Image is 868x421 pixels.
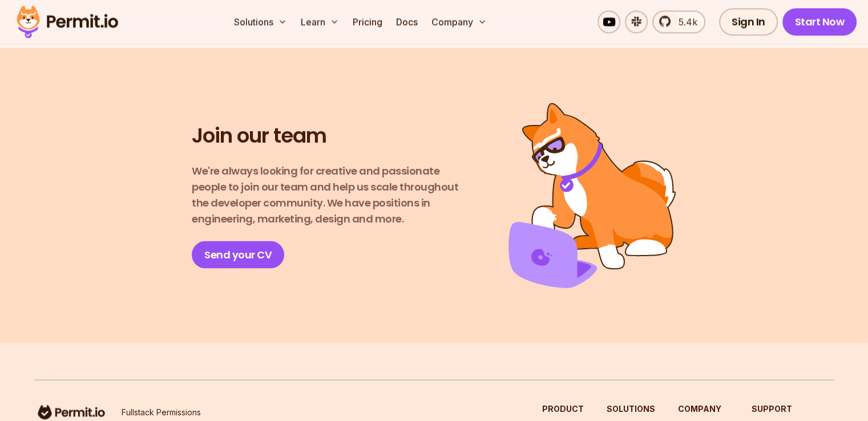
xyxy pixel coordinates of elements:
[348,10,387,33] a: Pricing
[35,403,108,421] img: logo
[672,15,697,29] span: 5.4k
[192,241,284,268] a: Send your CV
[11,2,123,41] img: Permit logo
[122,406,201,418] p: Fullstack Permissions
[192,123,326,149] h2: Join our team
[427,10,491,33] button: Company
[607,403,655,414] h3: Solutions
[296,10,344,33] button: Learn
[752,403,834,414] h3: Support
[542,403,584,414] h3: Product
[652,10,705,33] a: 5.4k
[678,403,729,414] h3: Company
[719,8,778,35] a: Sign In
[391,10,422,33] a: Docs
[782,8,857,35] a: Start Now
[192,163,469,227] p: We're always looking for creative and passionate people to join our team and help us scale throug...
[508,103,676,288] img: Join us
[229,10,292,33] button: Solutions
